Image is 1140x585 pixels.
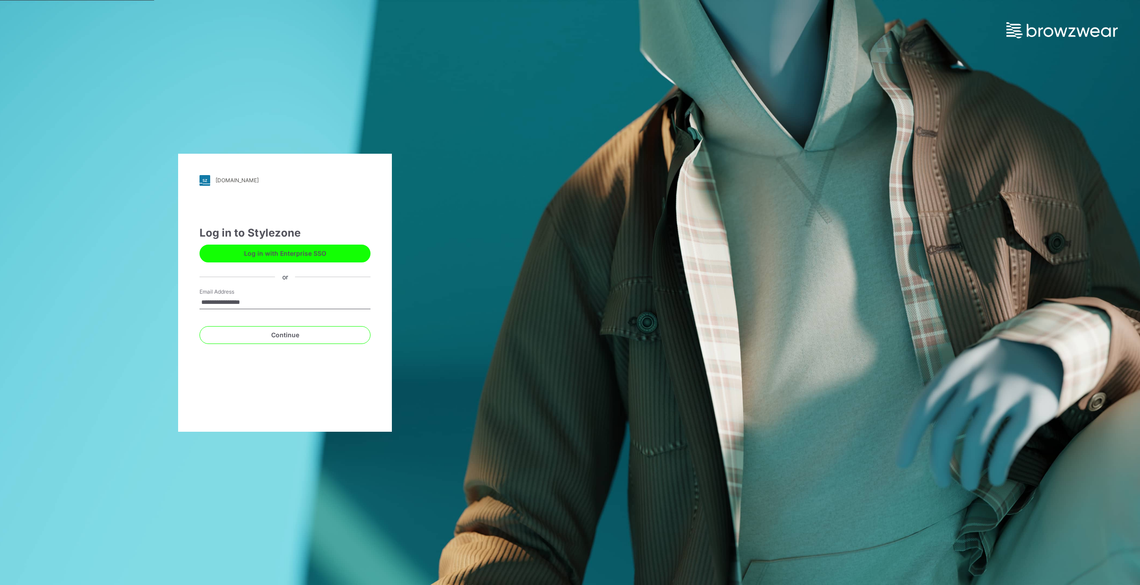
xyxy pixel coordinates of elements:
[275,272,295,282] div: or
[199,326,370,344] button: Continue
[1006,22,1118,38] img: browzwear-logo.e42bd6dac1945053ebaf764b6aa21510.svg
[199,225,370,241] div: Log in to Stylezone
[199,175,210,186] img: stylezone-logo.562084cfcfab977791bfbf7441f1a819.svg
[216,177,259,184] div: [DOMAIN_NAME]
[199,175,370,186] a: [DOMAIN_NAME]
[199,245,370,262] button: Log in with Enterprise SSO
[199,288,262,296] label: Email Address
